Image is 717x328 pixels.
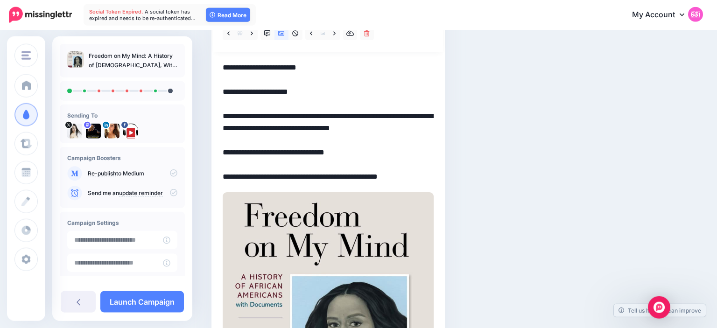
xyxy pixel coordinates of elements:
[21,51,31,60] img: menu.png
[614,304,706,317] a: Tell us how we can improve
[67,112,177,119] h4: Sending To
[648,296,670,319] div: Open Intercom Messenger
[88,170,116,177] a: Re-publish
[89,8,196,21] span: A social token has expired and needs to be re-authenticated…
[67,124,82,139] img: tSvj_Osu-58146.jpg
[206,8,250,22] a: Read More
[105,124,119,139] img: 1537218439639-55706.png
[119,189,163,197] a: update reminder
[67,51,84,68] img: d537e3b336a4e02fa6752e9d22943465_thumb.jpg
[89,51,177,70] p: Freedom on My Mind: A History of [DEMOGRAPHIC_DATA], With Documents, Volume 2 (3rd Edition) – eBook
[89,8,143,15] span: Social Token Expired.
[623,4,703,27] a: My Account
[67,154,177,161] h4: Campaign Boosters
[67,219,177,226] h4: Campaign Settings
[88,169,177,178] p: to Medium
[9,7,72,23] img: Missinglettr
[86,124,101,139] img: 802740b3fb02512f-84599.jpg
[123,124,138,139] img: 307443043_482319977280263_5046162966333289374_n-bsa149661.png
[88,189,177,197] p: Send me an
